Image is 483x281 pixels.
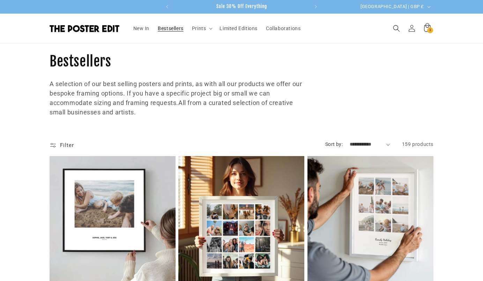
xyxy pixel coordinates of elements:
span: [GEOGRAPHIC_DATA] | GBP £ [361,3,424,10]
span: Prints [192,25,206,31]
img: The Poster Edit [50,25,119,32]
h1: Bestsellers [50,52,433,70]
summary: Search [389,21,404,36]
span: 3 [429,27,431,33]
a: Limited Editions [215,21,262,36]
span: Sale 30% Off Everything [216,3,267,9]
a: The Poster Edit [47,22,122,35]
span: New In [133,25,150,31]
a: Collaborations [262,21,305,36]
span: Filter [60,142,74,148]
span: Collaborations [266,25,300,31]
p: A selection of our best selling posters and prints, as with all our products we offer our bespoke... [50,79,305,117]
summary: Filter [50,140,74,150]
label: Sort by: [325,141,343,147]
a: New In [129,21,154,36]
span: 159 products [402,141,433,147]
span: Limited Editions [220,25,258,31]
span: Bestsellers [158,25,184,31]
summary: Prints [188,21,216,36]
a: Bestsellers [154,21,188,36]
